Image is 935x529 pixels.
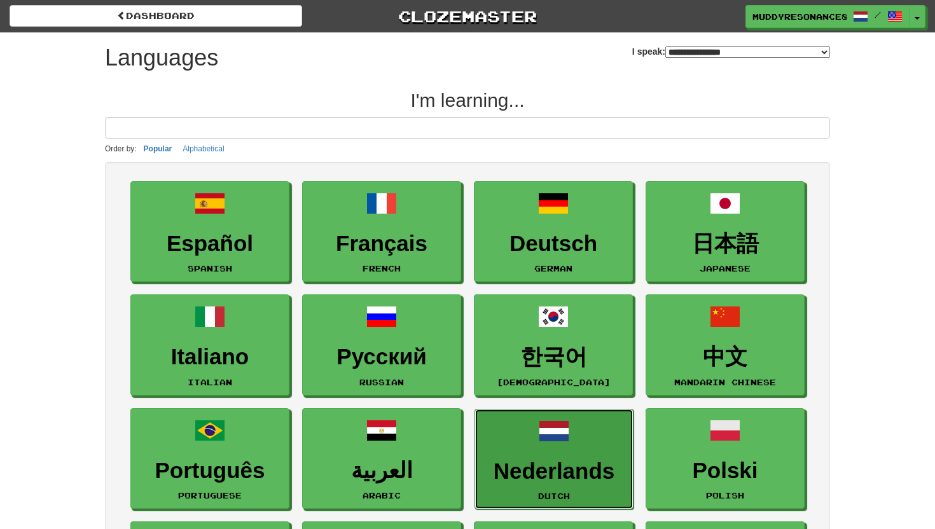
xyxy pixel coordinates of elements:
small: Spanish [188,264,232,273]
small: German [534,264,572,273]
a: MuddyResonance8793 / [745,5,910,28]
a: PortuguêsPortuguese [130,408,289,509]
h3: 한국어 [481,345,626,369]
label: I speak: [632,45,830,58]
h3: العربية [309,458,454,483]
h3: Русский [309,345,454,369]
h1: Languages [105,45,218,71]
a: dashboard [10,5,302,27]
button: Alphabetical [179,142,228,156]
a: PolskiPolish [646,408,805,509]
a: العربيةArabic [302,408,461,509]
small: Dutch [538,491,570,500]
small: Portuguese [178,491,242,500]
span: / [875,10,881,19]
small: Russian [359,378,404,387]
small: Mandarin Chinese [674,378,776,387]
small: [DEMOGRAPHIC_DATA] [497,378,611,387]
small: Arabic [363,491,401,500]
a: 한국어[DEMOGRAPHIC_DATA] [474,294,633,395]
h3: Français [309,231,454,256]
h3: 中文 [653,345,798,369]
small: Order by: [105,144,137,153]
small: Japanese [700,264,751,273]
a: EspañolSpanish [130,181,289,282]
h3: Español [137,231,282,256]
h3: Polski [653,458,798,483]
h3: Deutsch [481,231,626,256]
a: 日本語Japanese [646,181,805,282]
a: Clozemaster [321,5,614,27]
a: ItalianoItalian [130,294,289,395]
select: I speak: [665,46,830,58]
h3: 日本語 [653,231,798,256]
button: Popular [140,142,176,156]
a: 中文Mandarin Chinese [646,294,805,395]
span: MuddyResonance8793 [752,11,847,22]
a: NederlandsDutch [474,409,634,510]
h3: Nederlands [481,459,627,484]
h3: Italiano [137,345,282,369]
small: Polish [706,491,744,500]
h3: Português [137,458,282,483]
a: РусскийRussian [302,294,461,395]
small: French [363,264,401,273]
a: FrançaisFrench [302,181,461,282]
a: DeutschGerman [474,181,633,282]
h2: I'm learning... [105,90,830,111]
small: Italian [188,378,232,387]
